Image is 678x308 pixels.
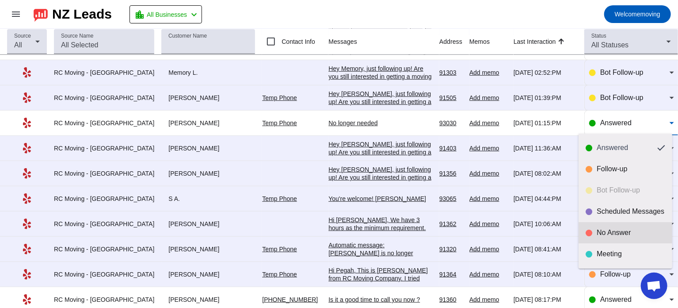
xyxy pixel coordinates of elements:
div: Answered [597,143,650,152]
div: No Answer [597,228,665,237]
div: Meeting [597,250,665,258]
div: Follow-up [597,165,665,173]
div: Open chat [641,273,667,299]
div: Scheduled Messages [597,207,665,216]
